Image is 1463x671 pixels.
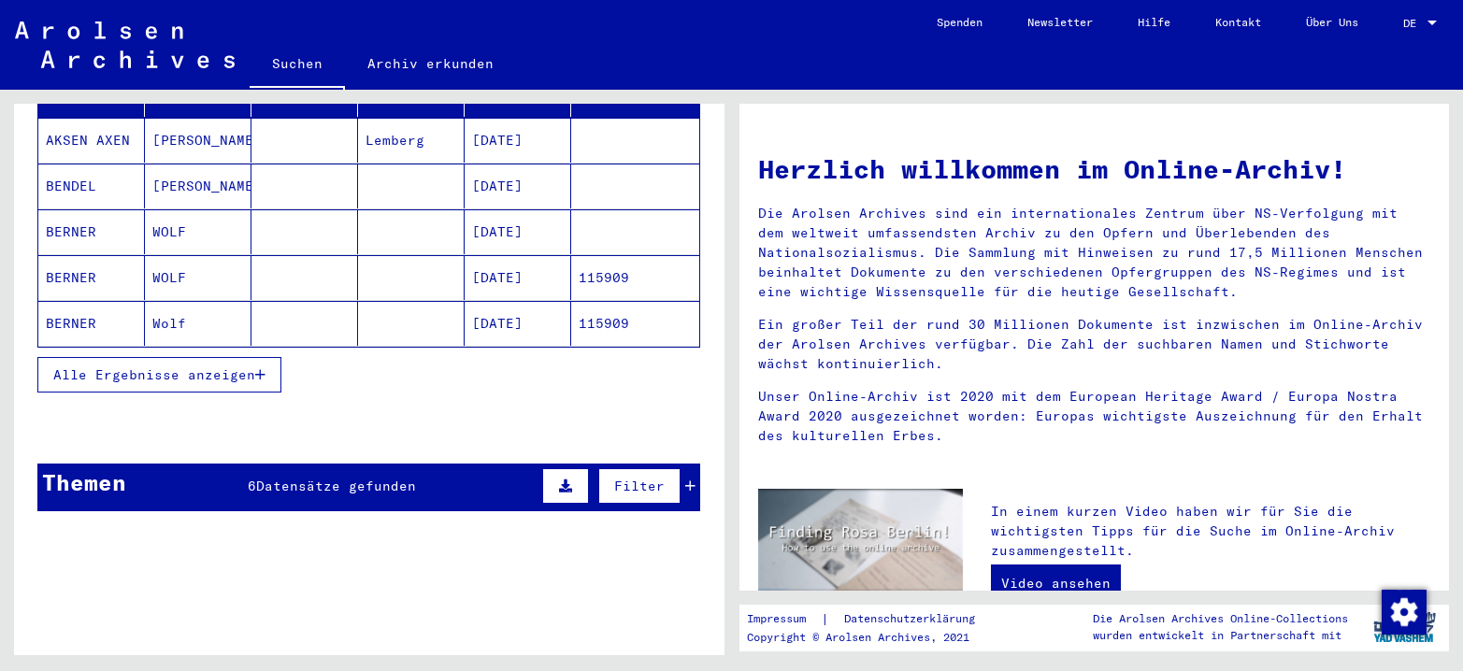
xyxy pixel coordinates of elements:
[465,118,571,163] mat-cell: [DATE]
[38,209,145,254] mat-cell: BERNER
[571,255,699,300] mat-cell: 115909
[358,118,465,163] mat-cell: Lemberg
[571,301,699,346] mat-cell: 115909
[256,478,416,494] span: Datensätze gefunden
[345,41,516,86] a: Archiv erkunden
[38,301,145,346] mat-cell: BERNER
[829,609,997,629] a: Datenschutzerklärung
[38,164,145,208] mat-cell: BENDEL
[747,609,821,629] a: Impressum
[37,357,281,393] button: Alle Ergebnisse anzeigen
[598,468,681,504] button: Filter
[747,629,997,646] p: Copyright © Arolsen Archives, 2021
[1382,590,1427,635] img: Zustimmung ändern
[991,502,1430,561] p: In einem kurzen Video haben wir für Sie die wichtigsten Tipps für die Suche im Online-Archiv zusa...
[465,164,571,208] mat-cell: [DATE]
[991,564,1121,602] a: Video ansehen
[38,255,145,300] mat-cell: BERNER
[1093,610,1348,627] p: Die Arolsen Archives Online-Collections
[145,301,251,346] mat-cell: Wolf
[145,164,251,208] mat-cell: [PERSON_NAME]
[465,301,571,346] mat-cell: [DATE]
[758,315,1431,374] p: Ein großer Teil der rund 30 Millionen Dokumente ist inzwischen im Online-Archiv der Arolsen Archi...
[145,255,251,300] mat-cell: WOLF
[614,478,665,494] span: Filter
[465,255,571,300] mat-cell: [DATE]
[1381,589,1426,634] div: Zustimmung ändern
[42,465,126,499] div: Themen
[1093,627,1348,644] p: wurden entwickelt in Partnerschaft mit
[38,118,145,163] mat-cell: AKSEN AXEN
[250,41,345,90] a: Suchen
[1403,17,1424,30] span: DE
[465,209,571,254] mat-cell: [DATE]
[1370,604,1440,650] img: yv_logo.png
[248,478,256,494] span: 6
[758,204,1431,302] p: Die Arolsen Archives sind ein internationales Zentrum über NS-Verfolgung mit dem weltweit umfasse...
[747,609,997,629] div: |
[758,387,1431,446] p: Unser Online-Archiv ist 2020 mit dem European Heritage Award / Europa Nostra Award 2020 ausgezeic...
[758,489,964,601] img: video.jpg
[145,209,251,254] mat-cell: WOLF
[53,366,255,383] span: Alle Ergebnisse anzeigen
[15,21,235,68] img: Arolsen_neg.svg
[145,118,251,163] mat-cell: [PERSON_NAME]
[758,150,1431,189] h1: Herzlich willkommen im Online-Archiv!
